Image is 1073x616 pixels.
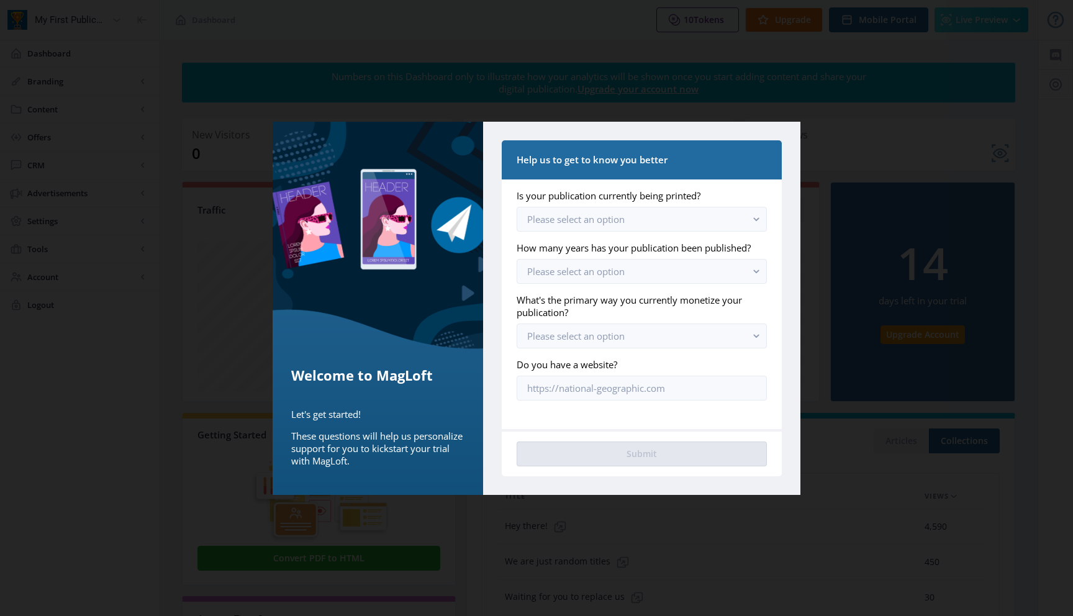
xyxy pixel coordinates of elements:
button: Please select an option [517,324,767,348]
nb-card-header: Help us to get to know you better [502,140,782,179]
p: These questions will help us personalize support for you to kickstart your trial with MagLoft. [291,430,464,467]
button: Submit [517,442,767,466]
span: Please select an option [527,265,625,278]
label: How many years has your publication been published? [517,242,757,254]
label: Do you have a website? [517,358,757,371]
h5: Welcome to MagLoft [291,365,464,385]
p: Let's get started! [291,408,464,420]
label: What's the primary way you currently monetize your publication? [517,294,757,319]
label: Is your publication currently being printed? [517,189,757,202]
span: Please select an option [527,213,625,225]
input: https://national-geographic.com [517,376,767,401]
span: Please select an option [527,330,625,342]
button: Please select an option [517,259,767,284]
button: Please select an option [517,207,767,232]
